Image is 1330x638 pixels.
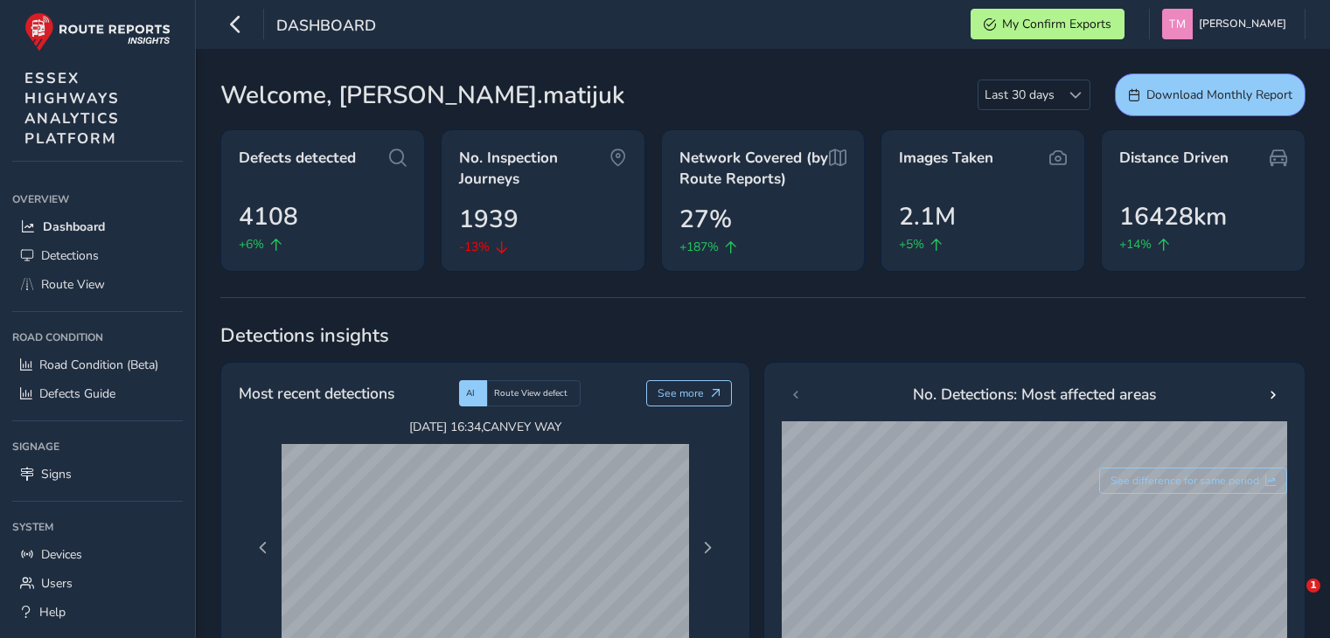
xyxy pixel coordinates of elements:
div: Route View defect [487,380,581,406]
a: Devices [12,540,183,569]
div: System [12,514,183,540]
span: Download Monthly Report [1146,87,1292,103]
button: [PERSON_NAME] [1162,9,1292,39]
span: Network Covered (by Route Reports) [679,148,830,189]
iframe: Intercom live chat [1271,579,1313,621]
button: See more [646,380,733,406]
span: Route View defect [494,387,568,399]
div: Overview [12,186,183,212]
span: 1 [1306,579,1320,593]
button: Previous Page [251,536,275,560]
span: 27% [679,201,732,238]
img: diamond-layout [1162,9,1193,39]
span: See difference for same period [1111,474,1259,488]
a: Dashboard [12,212,183,241]
span: Signs [41,466,72,482]
button: My Confirm Exports [971,9,1125,39]
div: Signage [12,433,183,460]
button: Download Monthly Report [1115,73,1306,116]
span: +5% [899,235,924,253]
span: -13% [459,238,490,256]
span: Devices [41,546,82,563]
span: Detections [41,247,99,264]
span: 2.1M [899,198,956,235]
a: Road Condition (Beta) [12,350,183,379]
button: See difference for same period [1099,468,1288,494]
span: See more [658,386,704,400]
span: Images Taken [899,148,993,169]
span: [DATE] 16:34 , CANVEY WAY [282,419,689,435]
span: Last 30 days [978,80,1061,109]
span: +187% [679,238,719,256]
a: Defects Guide [12,379,183,408]
span: Users [41,575,73,592]
button: Next Page [695,536,720,560]
span: Defects Guide [39,385,115,402]
div: Road Condition [12,324,183,350]
span: Distance Driven [1119,148,1229,169]
span: [PERSON_NAME] [1199,9,1286,39]
span: No. Detections: Most affected areas [913,383,1156,406]
span: Help [39,604,66,621]
span: Welcome, [PERSON_NAME].matijuk [220,77,624,114]
a: Users [12,569,183,598]
span: Detections insights [220,322,1306,349]
div: AI [459,380,487,406]
span: +6% [239,235,264,253]
span: 4108 [239,198,298,235]
span: 16428km [1119,198,1227,235]
span: Defects detected [239,148,356,169]
span: Dashboard [276,15,376,39]
span: AI [466,387,475,399]
span: 1939 [459,201,519,238]
span: Road Condition (Beta) [39,357,158,373]
a: Signs [12,460,183,489]
span: Dashboard [43,218,105,235]
span: Most recent detections [239,382,394,405]
span: +14% [1119,235,1152,253]
a: Route View [12,270,183,299]
a: Detections [12,241,183,270]
img: rr logo [24,12,171,52]
a: Help [12,598,183,627]
span: No. Inspection Journeys [459,148,609,189]
span: ESSEX HIGHWAYS ANALYTICS PLATFORM [24,68,120,149]
span: Route View [41,276,105,293]
span: My Confirm Exports [1002,16,1111,32]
